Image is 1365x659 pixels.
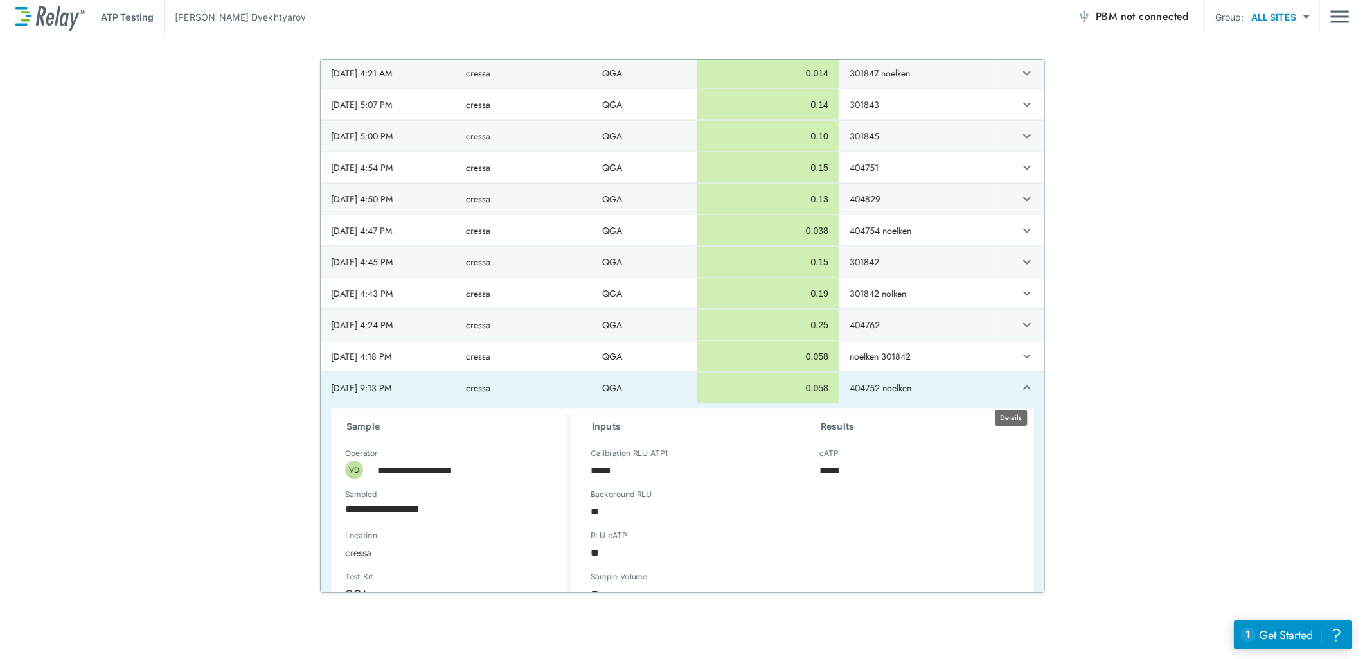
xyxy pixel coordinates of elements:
[1016,188,1038,210] button: expand row
[708,161,828,174] div: 0.15
[331,161,445,174] div: [DATE] 4:54 PM
[336,540,553,565] div: cressa
[591,531,627,540] label: RLU cATP
[346,419,566,434] h3: Sample
[592,121,697,152] td: QGA
[331,256,445,268] div: [DATE] 4:45 PM
[1016,157,1038,179] button: expand row
[456,341,592,372] td: cressa
[1016,314,1038,336] button: expand row
[345,572,443,581] label: Test Kit
[821,419,1019,434] h3: Results
[331,224,445,237] div: [DATE] 4:47 PM
[591,449,668,458] label: Calibration RLU ATP1
[708,193,828,206] div: 0.13
[456,373,592,403] td: cressa
[839,373,1000,403] td: 404752 noelken
[839,152,1000,183] td: 404751
[345,449,378,458] label: Operator
[708,67,828,80] div: 0.014
[456,310,592,340] td: cressa
[1073,4,1194,30] button: PBM not connected
[175,10,306,24] p: [PERSON_NAME] Dyekhtyarov
[591,490,652,499] label: Background RLU
[336,496,544,522] input: Choose date, selected date is Jul 17, 2025
[1215,10,1244,24] p: Group:
[708,224,828,237] div: 0.038
[456,58,592,89] td: cressa
[592,373,697,403] td: QGA
[839,310,1000,340] td: 404762
[708,287,828,300] div: 0.19
[1330,4,1350,29] img: Drawer Icon
[1016,283,1038,304] button: expand row
[456,184,592,215] td: cressa
[331,98,445,111] div: [DATE] 5:07 PM
[708,350,828,363] div: 0.058
[331,193,445,206] div: [DATE] 4:50 PM
[592,184,697,215] td: QGA
[1016,251,1038,273] button: expand row
[591,572,647,581] label: Sample Volume
[15,3,85,31] img: LuminUltra Relay
[1096,8,1189,26] span: PBM
[456,121,592,152] td: cressa
[1016,377,1038,399] button: expand row
[1078,10,1091,23] img: Offline Icon
[839,89,1000,120] td: 301843
[1234,620,1352,649] iframe: Resource center
[331,130,445,143] div: [DATE] 5:00 PM
[1016,346,1038,367] button: expand row
[592,215,697,246] td: QGA
[345,461,363,479] div: VD
[592,310,697,340] td: QGA
[708,319,828,331] div: 0.25
[708,382,828,394] div: 0.058
[345,490,377,499] label: Sampled
[839,215,1000,246] td: 404754 noelken
[456,152,592,183] td: cressa
[331,319,445,331] div: [DATE] 4:24 PM
[592,278,697,309] td: QGA
[592,152,697,183] td: QGA
[839,341,1000,372] td: noelken 301842
[331,67,445,80] div: [DATE] 4:21 AM
[1016,94,1038,116] button: expand row
[331,382,445,394] div: [DATE] 9:13 PM
[708,256,828,268] div: 0.15
[592,419,790,434] h3: Inputs
[456,247,592,277] td: cressa
[345,531,508,540] label: Location
[819,449,838,458] label: cATP
[331,287,445,300] div: [DATE] 4:43 PM
[1016,125,1038,147] button: expand row
[839,121,1000,152] td: 301845
[839,184,1000,215] td: 404829
[1016,220,1038,242] button: expand row
[1016,62,1038,84] button: expand row
[456,215,592,246] td: cressa
[331,350,445,363] div: [DATE] 4:18 PM
[839,278,1000,309] td: 301842 nolken
[708,98,828,111] div: 0.14
[101,10,154,24] p: ATP Testing
[592,247,697,277] td: QGA
[708,130,828,143] div: 0.10
[456,89,592,120] td: cressa
[995,410,1028,426] div: Details
[1330,4,1350,29] button: Main menu
[592,341,697,372] td: QGA
[839,58,1000,89] td: 301847 noelken
[592,58,697,89] td: QGA
[1121,9,1189,24] span: not connected
[456,278,592,309] td: cressa
[839,247,1000,277] td: 301842
[592,89,697,120] td: QGA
